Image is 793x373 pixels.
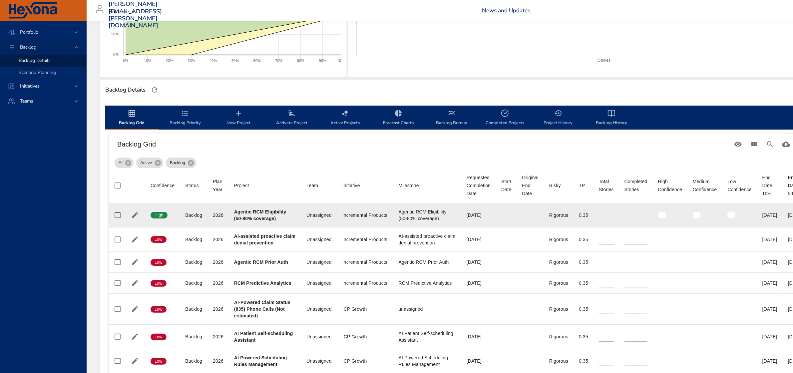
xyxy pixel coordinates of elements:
[467,174,491,197] div: Requested Completion Date
[306,306,331,312] div: Unassigned
[216,109,261,127] span: New Project
[342,182,360,189] div: Sort
[399,182,419,189] div: Milestone
[111,32,119,36] text: 50%
[213,236,223,243] div: 2026
[482,7,530,14] a: News and Updates
[579,280,588,286] div: 0.35
[342,182,360,189] div: Initiative
[136,160,156,166] span: Active
[467,358,491,364] div: [DATE]
[579,182,585,189] div: Sort
[501,178,511,193] span: Start Date
[342,333,388,340] div: ICP Growth
[589,109,634,127] span: Backlog History
[579,182,588,189] span: TP
[213,358,223,364] div: 2026
[213,306,223,312] div: 2026
[342,358,388,364] div: ICP Growth
[151,182,175,189] div: Confidence
[213,259,223,265] div: 2026
[213,178,223,193] div: Plan Year
[166,59,173,63] text: 20%
[234,259,288,265] b: Agentic RCM Prior Auth
[185,333,202,340] div: Backlog
[342,259,388,265] div: Incremental Products
[522,174,539,197] div: Original End Date
[762,280,777,286] div: [DATE]
[113,52,119,56] text: 0%
[322,109,368,127] span: Active Projects
[234,300,290,318] b: AI-Powered Claim Status (835) Phone Calls (Not estimated)
[522,174,539,197] div: Sort
[762,136,778,152] button: Search
[185,182,199,189] div: Status
[549,182,561,189] div: Risky
[15,98,39,104] span: Teams
[109,1,162,29] h3: [PERSON_NAME][EMAIL_ADDRESS][PERSON_NAME][DOMAIN_NAME]
[342,212,388,218] div: Incremental Products
[762,358,777,364] div: [DATE]
[306,212,331,218] div: Unassigned
[549,280,568,286] div: Rigorous
[213,212,223,218] div: 2026
[399,208,456,222] div: Agentic RCM Eligibility (50-80% coverage)
[727,178,751,193] div: Low Confidence
[234,331,293,343] b: AI Patient Self-scheduling Assistant
[342,306,388,312] div: ICP Growth
[117,139,730,150] h6: Backlog Grid
[151,358,167,364] span: Low
[399,259,456,265] div: Agentic RCM Prior Auth
[253,59,261,63] text: 60%
[306,358,331,364] div: Unassigned
[658,178,682,193] div: High Confidence
[399,233,456,246] div: AI-assisted proactive claim denial prevention
[579,236,588,243] div: 0.35
[536,109,581,127] span: Project History
[746,136,762,152] button: View Columns
[130,278,140,288] button: Edit Project Details
[151,212,168,218] span: High
[209,59,217,63] text: 40%
[275,59,282,63] text: 70%
[130,234,140,244] button: Edit Project Details
[19,57,51,64] span: Backlog Details
[185,212,202,218] div: Backlog
[306,236,331,243] div: Unassigned
[130,210,140,220] button: Edit Project Details
[319,59,326,63] text: 90%
[579,358,588,364] div: 0.35
[467,174,491,197] div: Sort
[579,333,588,340] div: 0.35
[185,182,199,189] div: Sort
[234,209,286,221] b: Agentic RCM Eligibility (50-80% coverage)
[19,69,56,76] span: Scenario Planning
[306,182,331,189] span: Team
[467,212,491,218] div: [DATE]
[342,182,388,189] span: Initiative
[130,332,140,342] button: Edit Project Details
[166,158,196,168] div: Backlog
[15,29,44,35] span: Portfolio
[376,109,421,127] span: Forecast Charts
[109,109,155,127] span: Backlog Grid
[213,333,223,340] div: 2026
[762,174,777,197] div: End Date 10%
[762,236,777,243] div: [DATE]
[549,212,568,218] div: Rigorous
[306,280,331,286] div: Unassigned
[130,356,140,366] button: Edit Project Details
[234,355,287,367] b: AI Powered Scheduling Rules Management
[115,158,134,168] div: AI
[342,236,388,243] div: Incremental Products
[624,178,647,193] span: Completed Stories
[234,280,291,286] b: RCM Predictive Analytics
[399,182,456,189] span: Milestone
[762,259,777,265] div: [DATE]
[136,158,163,168] div: Active
[185,306,202,312] div: Backlog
